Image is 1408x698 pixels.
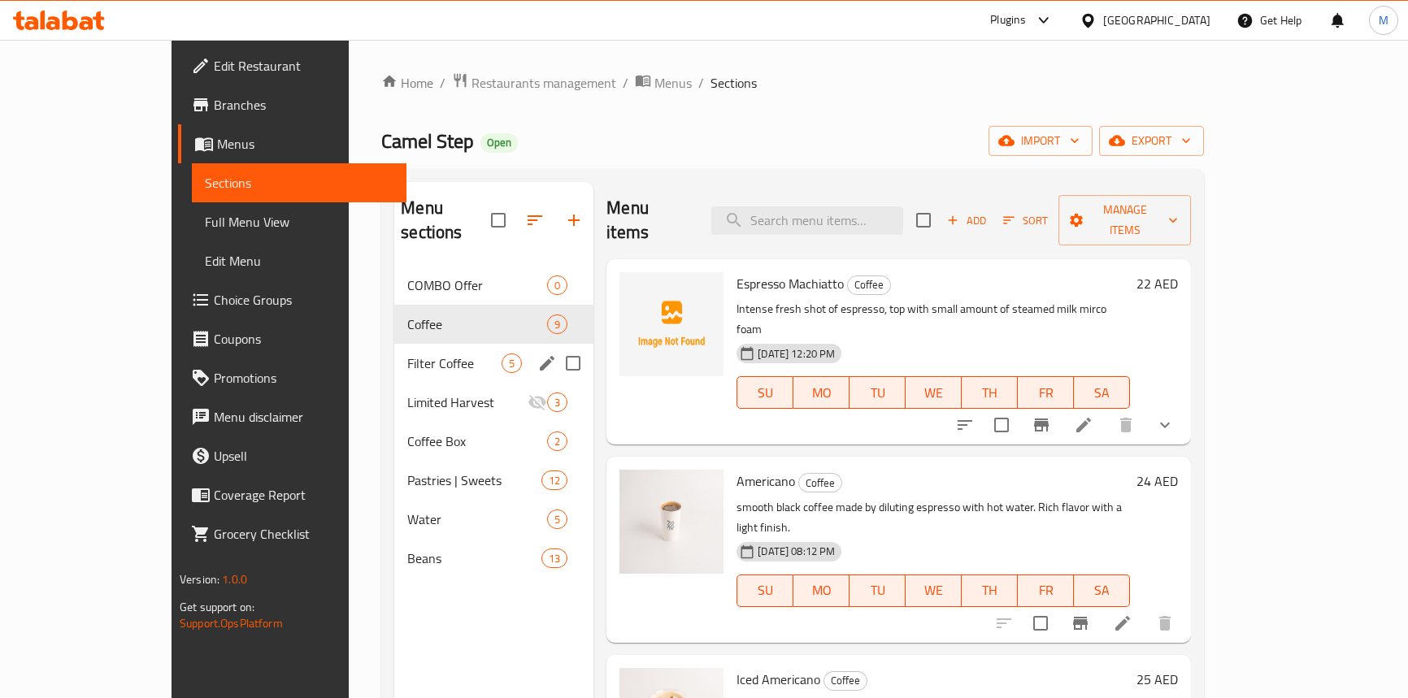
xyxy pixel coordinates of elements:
span: Upsell [214,446,393,466]
a: Menus [178,124,406,163]
nav: Menu sections [394,259,593,584]
span: Edit Menu [205,251,393,271]
a: Restaurants management [452,72,616,93]
span: WE [912,381,955,405]
span: TU [856,579,899,602]
li: / [440,73,445,93]
div: Beans13 [394,539,593,578]
span: Promotions [214,368,393,388]
a: Full Menu View [192,202,406,241]
button: edit [535,351,559,375]
span: Sort items [993,208,1058,233]
div: items [547,314,567,334]
span: MO [800,381,843,405]
div: COMBO Offer0 [394,266,593,305]
button: TU [850,376,906,409]
button: export [1099,126,1204,156]
div: Plugins [990,11,1026,30]
span: Coffee [407,314,547,334]
span: Menu disclaimer [214,407,393,427]
a: Coverage Report [178,475,406,514]
span: Select all sections [481,203,515,237]
button: WE [906,574,962,607]
h6: 25 AED [1136,668,1178,691]
span: Add [945,211,989,230]
a: Promotions [178,358,406,397]
span: Menus [654,73,692,93]
div: items [547,509,567,529]
span: Restaurants management [472,73,616,93]
span: FR [1024,579,1067,602]
div: items [541,470,567,490]
div: Open [480,133,518,153]
span: Grocery Checklist [214,524,393,544]
span: Coffee Box [407,431,547,451]
a: Edit menu item [1113,613,1132,633]
nav: breadcrumb [381,72,1204,93]
span: M [1379,11,1388,29]
span: 5 [548,512,567,527]
button: import [989,126,1093,156]
span: Americano [737,469,795,493]
span: Branches [214,95,393,115]
span: Pastries | Sweets [407,470,541,490]
button: SA [1074,376,1130,409]
span: TH [968,579,1011,602]
a: Choice Groups [178,280,406,319]
div: [GEOGRAPHIC_DATA] [1103,11,1210,29]
span: Filter Coffee [407,353,502,373]
span: [DATE] 08:12 PM [751,544,841,559]
div: Pastries | Sweets12 [394,461,593,500]
span: Sort [1003,211,1048,230]
button: delete [1145,604,1184,643]
button: show more [1145,405,1184,444]
a: Menus [635,72,692,93]
span: Coupons [214,329,393,349]
span: Edit Restaurant [214,56,393,76]
span: COMBO Offer [407,275,547,295]
span: Open [480,136,518,150]
span: Version: [180,569,219,590]
span: Limited Harvest [407,392,528,412]
span: Camel Step [381,123,474,159]
h2: Menu sections [401,196,491,245]
a: Sections [192,163,406,202]
span: 12 [542,473,567,488]
button: Sort [999,208,1052,233]
span: WE [912,579,955,602]
span: Add item [941,208,993,233]
img: Espresso Machiatto [619,272,724,376]
span: Beans [407,548,541,568]
div: Coffee [847,275,891,295]
button: TU [850,574,906,607]
a: Edit Menu [192,241,406,280]
div: Coffee Box2 [394,422,593,461]
button: Manage items [1058,195,1191,245]
span: 3 [548,395,567,410]
li: / [698,73,704,93]
button: MO [793,376,850,409]
div: items [541,548,567,568]
button: TH [962,574,1018,607]
button: MO [793,574,850,607]
span: 1.0.0 [222,569,247,590]
span: FR [1024,381,1067,405]
span: Select to update [1023,606,1058,640]
button: Branch-specific-item [1061,604,1100,643]
div: Coffee9 [394,305,593,344]
div: Filter Coffee5edit [394,344,593,383]
span: Coverage Report [214,485,393,505]
div: Water5 [394,500,593,539]
span: Get support on: [180,596,254,618]
div: Water [407,509,547,529]
span: 13 [542,551,567,566]
a: Edit Restaurant [178,46,406,85]
button: sort-choices [945,405,984,444]
span: SU [744,381,787,405]
span: 2 [548,434,567,449]
span: SA [1080,579,1123,602]
button: FR [1018,376,1074,409]
button: delete [1106,405,1145,444]
div: items [547,431,567,451]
